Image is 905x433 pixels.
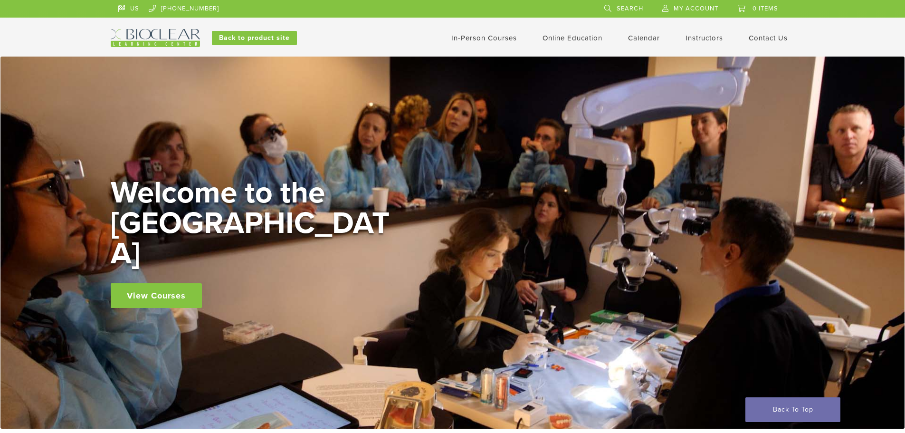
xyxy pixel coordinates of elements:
[111,283,202,308] a: View Courses
[617,5,643,12] span: Search
[674,5,718,12] span: My Account
[686,34,723,42] a: Instructors
[753,5,778,12] span: 0 items
[451,34,517,42] a: In-Person Courses
[111,29,200,47] img: Bioclear
[212,31,297,45] a: Back to product site
[745,397,840,422] a: Back To Top
[111,178,396,269] h2: Welcome to the [GEOGRAPHIC_DATA]
[543,34,602,42] a: Online Education
[749,34,788,42] a: Contact Us
[628,34,660,42] a: Calendar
